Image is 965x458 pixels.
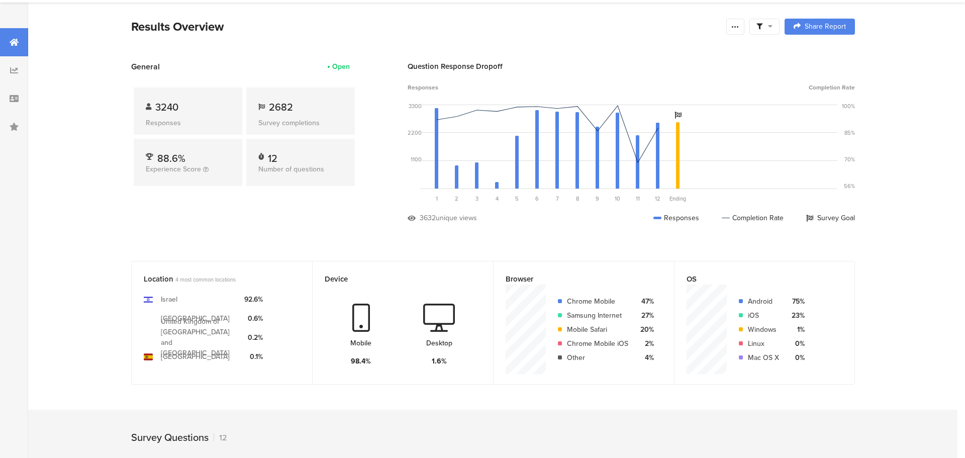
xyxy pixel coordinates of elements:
div: 56% [844,182,855,190]
div: Responses [146,118,230,128]
div: 0% [787,352,805,363]
span: Share Report [805,23,846,30]
div: 27% [636,310,654,321]
div: 70% [844,155,855,163]
div: 1% [787,324,805,335]
div: 0.2% [244,332,263,343]
span: 88.6% [157,151,185,166]
span: 12 [655,195,660,203]
span: 11 [636,195,640,203]
div: Mac OS X [748,352,779,363]
div: iOS [748,310,779,321]
div: Device [325,273,464,285]
div: Responses [653,213,699,223]
div: 2200 [408,129,422,137]
div: Windows [748,324,779,335]
div: Survey Questions [131,430,209,445]
div: 1.6% [432,356,447,367]
span: 5 [515,195,519,203]
span: 7 [556,195,559,203]
div: Open [332,61,350,72]
div: Desktop [426,338,452,348]
div: Mobile Safari [567,324,628,335]
span: 1 [436,195,438,203]
div: United Kingdom of [GEOGRAPHIC_DATA] and [GEOGRAPHIC_DATA] [161,316,236,358]
div: Results Overview [131,18,721,36]
div: 92.6% [244,294,263,305]
i: Survey Goal [674,112,682,119]
div: 23% [787,310,805,321]
div: 3300 [409,102,422,110]
div: 100% [842,102,855,110]
span: Number of questions [258,164,324,174]
span: 10 [615,195,620,203]
span: Responses [408,83,438,92]
div: Browser [506,273,645,285]
span: 8 [576,195,579,203]
div: Chrome Mobile iOS [567,338,628,349]
span: 2682 [269,100,293,115]
span: 2 [455,195,458,203]
div: Chrome Mobile [567,296,628,307]
div: 75% [787,296,805,307]
div: 0.1% [244,351,263,362]
div: 12 [214,432,227,443]
div: 0% [787,338,805,349]
div: [GEOGRAPHIC_DATA] [161,351,230,362]
div: Other [567,352,628,363]
div: Survey completions [258,118,343,128]
div: Question Response Dropoff [408,61,855,72]
div: Android [748,296,779,307]
div: Samsung Internet [567,310,628,321]
div: 3632 [420,213,436,223]
div: 12 [268,151,277,161]
span: General [131,61,160,72]
div: 20% [636,324,654,335]
div: [GEOGRAPHIC_DATA] [161,313,230,324]
span: Completion Rate [809,83,855,92]
span: 4 most common locations [175,276,236,284]
span: Experience Score [146,164,201,174]
div: 0.6% [244,313,263,324]
div: Ending [668,195,688,203]
span: 6 [535,195,539,203]
div: Israel [161,294,177,305]
div: OS [687,273,826,285]
div: Location [144,273,283,285]
div: unique views [436,213,477,223]
span: 4 [496,195,499,203]
span: 3 [475,195,478,203]
div: 98.4% [351,356,371,367]
div: 2% [636,338,654,349]
div: Mobile [350,338,371,348]
div: 4% [636,352,654,363]
div: Completion Rate [722,213,784,223]
div: Linux [748,338,779,349]
div: 47% [636,296,654,307]
div: 85% [844,129,855,137]
div: 1100 [411,155,422,163]
span: 3240 [155,100,178,115]
div: Survey Goal [806,213,855,223]
span: 9 [596,195,599,203]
